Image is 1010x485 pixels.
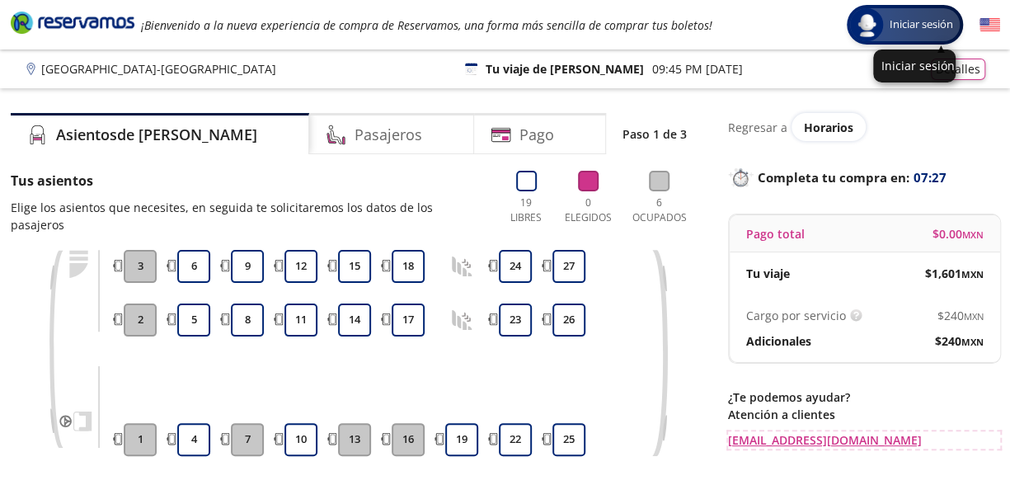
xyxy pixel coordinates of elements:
[392,304,425,337] button: 17
[746,332,811,350] p: Adicionales
[284,304,317,337] button: 11
[141,17,712,33] em: ¡Bienvenido a la nueva experiencia de compra de Reservamos, una forma más sencilla de comprar tus...
[11,171,487,191] p: Tus asientos
[925,265,984,282] span: $ 1,601
[124,423,157,456] button: 1
[728,406,1000,423] p: Atención a clientes
[177,304,210,337] button: 5
[231,423,264,456] button: 7
[177,423,210,456] button: 4
[41,60,276,78] p: [GEOGRAPHIC_DATA] - [GEOGRAPHIC_DATA]
[177,250,210,283] button: 6
[11,10,134,35] i: Brand Logo
[561,195,616,225] p: 0 Elegidos
[504,195,549,225] p: 19 Libres
[56,124,257,146] h4: Asientos de [PERSON_NAME]
[499,423,532,456] button: 22
[499,304,532,337] button: 23
[881,58,947,73] p: Iniciar sesión
[552,423,585,456] button: 25
[728,119,787,136] p: Regresar a
[124,250,157,283] button: 3
[622,125,687,143] p: Paso 1 de 3
[392,250,425,283] button: 18
[392,423,425,456] button: 16
[964,310,984,323] small: MXN
[961,268,984,280] small: MXN
[355,124,422,146] h4: Pasajeros
[445,423,478,456] button: 19
[499,250,532,283] button: 24
[961,336,984,348] small: MXN
[11,199,487,233] p: Elige los asientos que necesites, en seguida te solicitaremos los datos de los pasajeros
[728,388,1000,406] p: ¿Te podemos ayudar?
[746,307,846,324] p: Cargo por servicio
[284,250,317,283] button: 12
[728,113,1000,141] div: Regresar a ver horarios
[552,304,585,337] button: 26
[728,431,1000,449] a: [EMAIL_ADDRESS][DOMAIN_NAME]
[628,195,691,225] p: 6 Ocupados
[962,228,984,241] small: MXN
[652,60,743,78] p: 09:45 PM [DATE]
[804,120,853,135] span: Horarios
[932,225,984,242] span: $ 0.00
[338,304,371,337] button: 14
[231,250,264,283] button: 9
[883,16,960,33] span: Iniciar sesión
[937,307,984,324] span: $ 240
[914,168,947,187] span: 07:27
[979,15,1000,35] button: English
[231,304,264,337] button: 8
[284,423,317,456] button: 10
[935,332,984,350] span: $ 240
[338,423,371,456] button: 13
[124,304,157,337] button: 2
[746,265,790,282] p: Tu viaje
[728,166,1000,189] p: Completa tu compra en :
[746,225,805,242] p: Pago total
[931,59,985,80] button: Detalles
[11,10,134,40] a: Brand Logo
[486,60,644,78] p: Tu viaje de [PERSON_NAME]
[519,124,554,146] h4: Pago
[338,250,371,283] button: 15
[552,250,585,283] button: 27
